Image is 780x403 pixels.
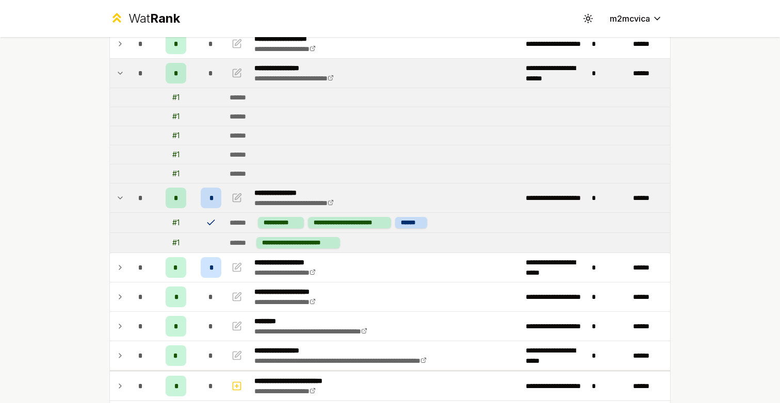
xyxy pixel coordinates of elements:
[128,10,180,27] div: Wat
[610,12,650,25] span: m2mcvica
[172,217,180,228] div: # 1
[602,9,671,28] button: m2mcvica
[172,92,180,103] div: # 1
[172,130,180,141] div: # 1
[172,111,180,122] div: # 1
[172,238,180,248] div: # 1
[109,10,180,27] a: WatRank
[172,169,180,179] div: # 1
[150,11,180,26] span: Rank
[172,149,180,160] div: # 1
